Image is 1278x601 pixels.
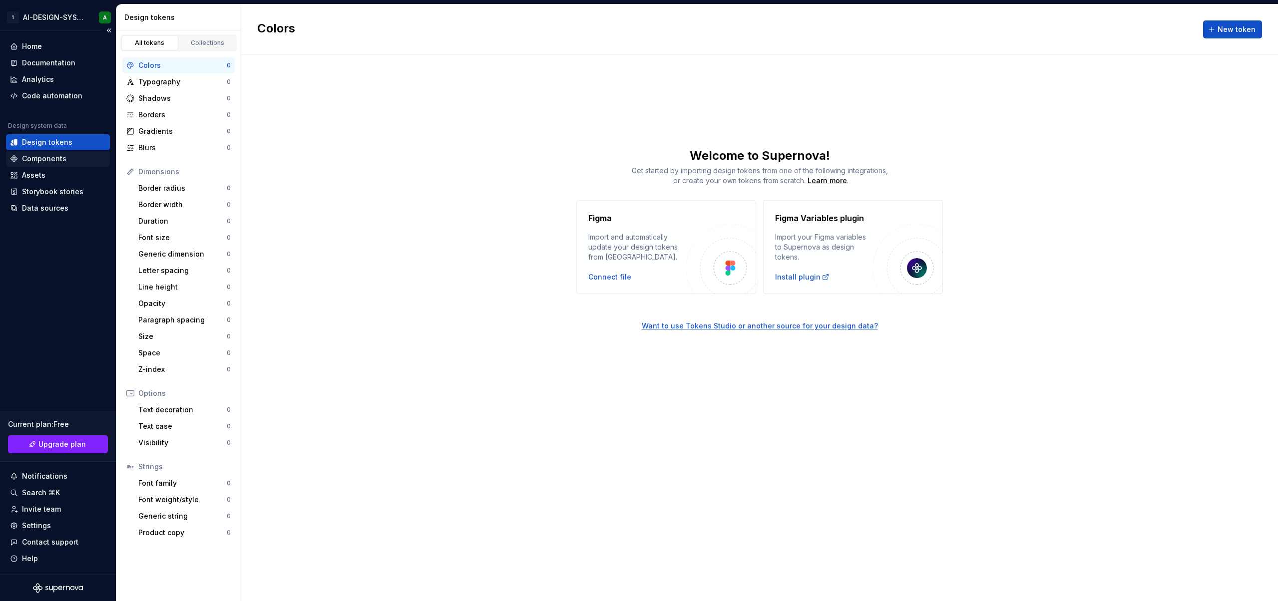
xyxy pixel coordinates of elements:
[122,107,235,123] a: Borders0
[138,77,227,87] div: Typography
[227,349,231,357] div: 0
[122,90,235,106] a: Shadows0
[138,462,231,472] div: Strings
[227,422,231,430] div: 0
[134,525,235,541] a: Product copy0
[6,151,110,167] a: Components
[227,300,231,307] div: 0
[8,122,67,130] div: Design system data
[138,249,227,259] div: Generic dimension
[588,272,631,282] div: Connect file
[227,127,231,135] div: 0
[2,6,114,28] button: 1AI-DESIGN-SYSTEMA
[138,233,227,243] div: Font size
[134,361,235,377] a: Z-index0
[6,88,110,104] a: Code automation
[138,282,227,292] div: Line height
[808,176,847,186] a: Learn more
[241,148,1278,164] div: Welcome to Supernova!
[227,78,231,86] div: 0
[134,230,235,246] a: Font size0
[102,23,116,37] button: Collapse sidebar
[138,167,231,177] div: Dimensions
[22,471,67,481] div: Notifications
[122,74,235,90] a: Typography0
[134,418,235,434] a: Text case0
[134,263,235,279] a: Letter spacing0
[22,187,83,197] div: Storybook stories
[134,508,235,524] a: Generic string0
[134,435,235,451] a: Visibility0
[183,39,233,47] div: Collections
[588,212,612,224] h4: Figma
[138,495,227,505] div: Font weight/style
[6,200,110,216] a: Data sources
[6,167,110,183] a: Assets
[6,134,110,150] a: Design tokens
[138,348,227,358] div: Space
[103,13,107,21] div: A
[6,468,110,484] button: Notifications
[138,438,227,448] div: Visibility
[227,529,231,537] div: 0
[134,213,235,229] a: Duration0
[22,170,45,180] div: Assets
[22,91,82,101] div: Code automation
[6,71,110,87] a: Analytics
[241,294,1278,331] a: Want to use Tokens Studio or another source for your design data?
[138,478,227,488] div: Font family
[138,200,227,210] div: Border width
[138,511,227,521] div: Generic string
[227,496,231,504] div: 0
[138,421,227,431] div: Text case
[227,201,231,209] div: 0
[138,299,227,308] div: Opacity
[227,439,231,447] div: 0
[22,504,61,514] div: Invite team
[134,328,235,344] a: Size0
[138,364,227,374] div: Z-index
[227,250,231,258] div: 0
[227,332,231,340] div: 0
[227,267,231,275] div: 0
[138,266,227,276] div: Letter spacing
[22,488,60,498] div: Search ⌘K
[122,140,235,156] a: Blurs0
[227,283,231,291] div: 0
[134,296,235,311] a: Opacity0
[138,388,231,398] div: Options
[22,554,38,564] div: Help
[6,534,110,550] button: Contact support
[22,154,66,164] div: Components
[6,501,110,517] a: Invite team
[227,406,231,414] div: 0
[134,402,235,418] a: Text decoration0
[775,272,830,282] a: Install plugin
[227,365,231,373] div: 0
[134,312,235,328] a: Paragraph spacing0
[138,315,227,325] div: Paragraph spacing
[134,492,235,508] a: Font weight/style0
[134,279,235,295] a: Line height0
[22,537,78,547] div: Contact support
[642,321,878,331] button: Want to use Tokens Studio or another source for your design data?
[227,479,231,487] div: 0
[33,583,83,593] svg: Supernova Logo
[257,20,295,38] h2: Colors
[138,216,227,226] div: Duration
[227,234,231,242] div: 0
[134,180,235,196] a: Border radius0
[138,110,227,120] div: Borders
[22,58,75,68] div: Documentation
[22,74,54,84] div: Analytics
[22,203,68,213] div: Data sources
[1203,20,1262,38] button: New token
[8,435,108,453] a: Upgrade plan
[7,11,19,23] div: 1
[227,111,231,119] div: 0
[22,137,72,147] div: Design tokens
[138,93,227,103] div: Shadows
